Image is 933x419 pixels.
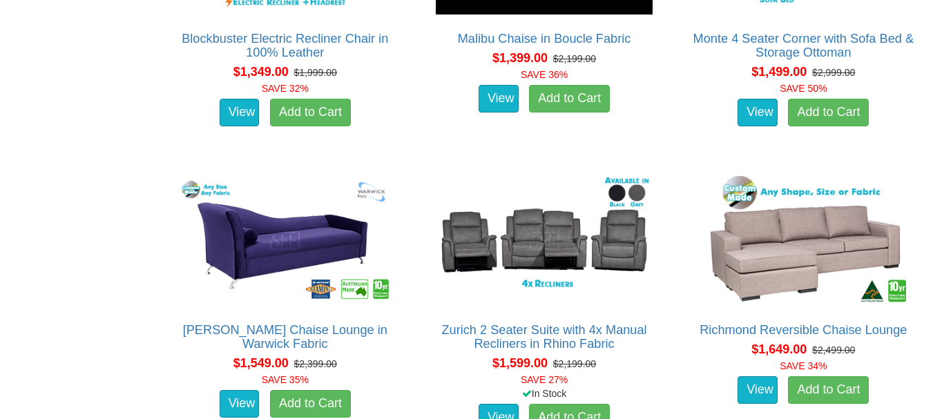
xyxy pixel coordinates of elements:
del: $1,999.00 [294,67,337,78]
del: $2,199.00 [553,358,596,369]
a: View [220,390,260,418]
div: In Stock [422,387,666,400]
a: Add to Cart [788,376,869,404]
img: Zurich 2 Seater Suite with 4x Manual Recliners in Rhino Fabric [432,173,655,309]
del: $2,199.00 [553,53,596,64]
span: $1,649.00 [751,342,807,356]
a: Add to Cart [270,99,351,126]
span: $1,549.00 [233,356,289,370]
font: SAVE 34% [780,360,827,371]
a: Add to Cart [788,99,869,126]
font: SAVE 32% [262,83,309,94]
span: $1,349.00 [233,65,289,79]
font: SAVE 50% [780,83,827,94]
font: SAVE 36% [521,69,568,80]
del: $2,499.00 [812,344,855,355]
a: Zurich 2 Seater Suite with 4x Manual Recliners in Rhino Fabric [441,323,646,351]
a: Add to Cart [529,85,610,113]
span: $1,499.00 [751,65,807,79]
font: SAVE 35% [262,374,309,385]
img: Romeo Chaise Lounge in Warwick Fabric [173,173,396,309]
font: SAVE 27% [521,374,568,385]
a: Add to Cart [270,390,351,418]
a: Malibu Chaise in Boucle Fabric [458,32,631,46]
del: $2,399.00 [294,358,337,369]
img: Richmond Reversible Chaise Lounge [692,173,915,309]
span: $1,399.00 [492,51,548,65]
del: $2,999.00 [812,67,855,78]
a: View [220,99,260,126]
a: Blockbuster Electric Recliner Chair in 100% Leather [182,32,388,59]
a: [PERSON_NAME] Chaise Lounge in Warwick Fabric [183,323,387,351]
a: Monte 4 Seater Corner with Sofa Bed & Storage Ottoman [693,32,914,59]
span: $1,599.00 [492,356,548,370]
a: View [479,85,519,113]
a: View [738,376,778,404]
a: Richmond Reversible Chaise Lounge [700,323,907,337]
a: View [738,99,778,126]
